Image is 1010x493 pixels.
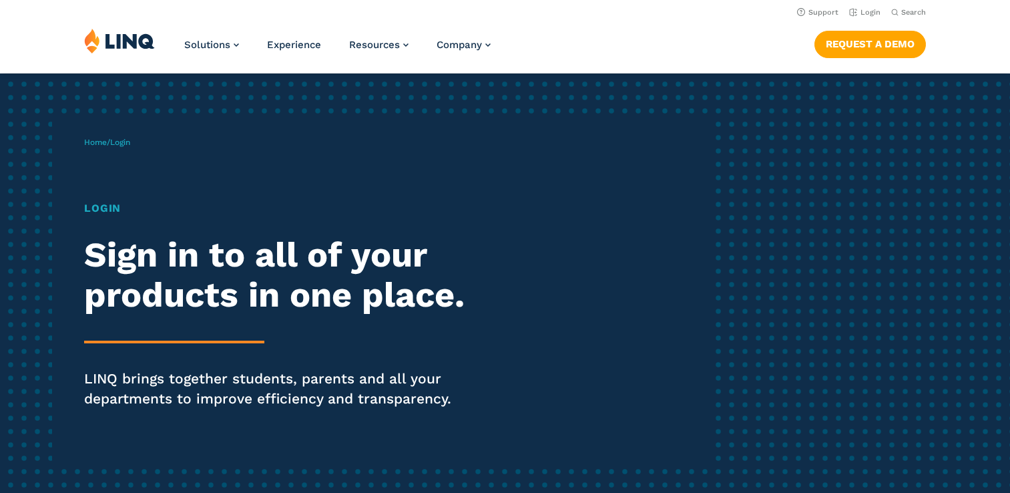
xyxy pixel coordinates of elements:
span: Login [110,138,130,147]
a: Solutions [184,39,239,51]
span: / [84,138,130,147]
a: Request a Demo [814,31,926,57]
nav: Button Navigation [814,28,926,57]
a: Company [437,39,491,51]
a: Home [84,138,107,147]
a: Experience [267,39,321,51]
h2: Sign in to all of your products in one place. [84,235,473,315]
span: Resources [349,39,400,51]
span: Company [437,39,482,51]
a: Support [797,8,838,17]
span: Solutions [184,39,230,51]
nav: Primary Navigation [184,28,491,72]
p: LINQ brings together students, parents and all your departments to improve efficiency and transpa... [84,369,473,409]
a: Resources [349,39,409,51]
h1: Login [84,200,473,216]
img: LINQ | K‑12 Software [84,28,155,53]
button: Open Search Bar [891,7,926,17]
span: Search [901,8,926,17]
a: Login [849,8,880,17]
